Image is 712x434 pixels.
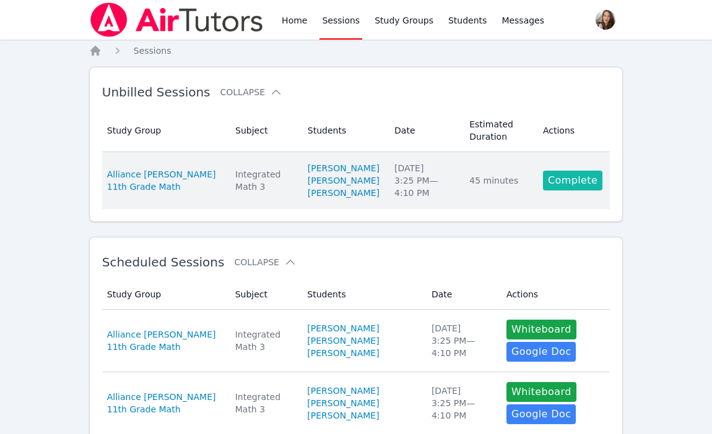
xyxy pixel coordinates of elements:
[501,14,544,27] span: Messages
[102,109,228,152] th: Study Group
[102,310,610,372] tr: Alliance [PERSON_NAME] 11th Grade MathIntegrated Math 3[PERSON_NAME][PERSON_NAME][PERSON_NAME][DA...
[89,2,264,37] img: Air Tutors
[134,45,171,57] a: Sessions
[506,320,576,339] button: Whiteboard
[107,391,220,415] a: Alliance [PERSON_NAME] 11th Grade Math
[102,279,228,310] th: Study Group
[432,322,492,359] div: [DATE] 3:25 PM — 4:10 PM
[387,109,462,152] th: Date
[220,86,282,98] button: Collapse
[307,409,379,422] a: [PERSON_NAME]
[308,187,380,199] a: [PERSON_NAME]
[307,334,379,347] a: [PERSON_NAME]
[235,391,293,415] div: Integrated Math 3
[107,328,220,353] a: Alliance [PERSON_NAME] 11th Grade Math
[102,255,225,270] span: Scheduled Sessions
[462,109,536,152] th: Estimated Duration
[536,109,610,152] th: Actions
[235,328,293,353] div: Integrated Math 3
[134,46,171,56] span: Sessions
[543,171,602,190] a: Complete
[506,342,576,362] a: Google Doc
[300,109,387,152] th: Students
[499,279,610,310] th: Actions
[308,162,380,174] a: [PERSON_NAME]
[307,397,379,409] a: [PERSON_NAME]
[506,404,576,424] a: Google Doc
[307,385,379,397] a: [PERSON_NAME]
[89,45,623,57] nav: Breadcrumb
[506,382,576,402] button: Whiteboard
[235,168,293,193] div: Integrated Math 3
[234,256,296,268] button: Collapse
[307,322,379,334] a: [PERSON_NAME]
[102,152,610,209] tr: Alliance [PERSON_NAME] 11th Grade MathIntegrated Math 3[PERSON_NAME][PERSON_NAME][PERSON_NAME][DA...
[394,162,454,199] div: [DATE] 3:25 PM — 4:10 PM
[469,174,528,187] div: 45 minutes
[308,174,380,187] a: [PERSON_NAME]
[107,168,220,193] a: Alliance [PERSON_NAME] 11th Grade Math
[424,279,499,310] th: Date
[300,279,424,310] th: Students
[228,279,300,310] th: Subject
[307,347,379,359] a: [PERSON_NAME]
[432,385,492,422] div: [DATE] 3:25 PM — 4:10 PM
[102,85,211,100] span: Unbilled Sessions
[228,109,300,152] th: Subject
